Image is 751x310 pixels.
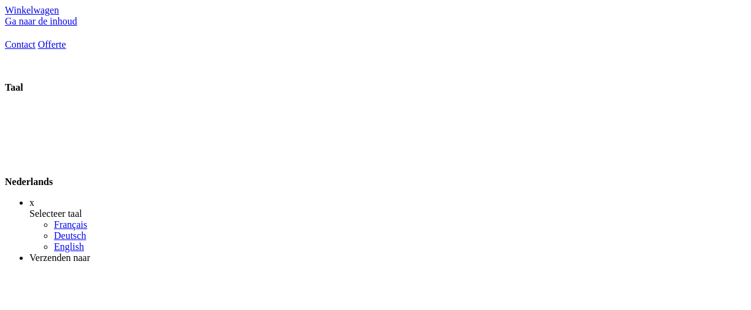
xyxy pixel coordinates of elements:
[54,241,84,252] a: English
[54,219,87,230] a: Français
[54,230,86,241] a: Deutsch
[5,16,77,26] a: Ga naar de inhoud
[5,5,59,15] a: Winkelwagen
[29,197,746,208] div: x
[5,176,53,187] span: Nederlands
[5,82,23,93] span: Taal
[38,39,66,50] a: Offerte
[29,252,746,263] div: Verzenden naar
[5,39,36,50] a: Contact
[29,208,746,219] div: Selecteer taal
